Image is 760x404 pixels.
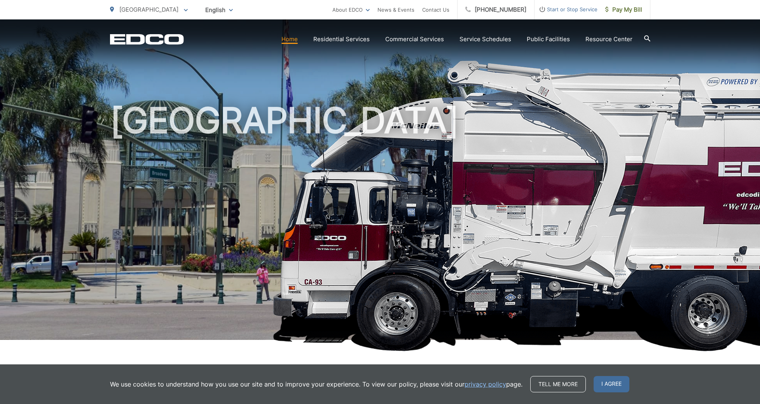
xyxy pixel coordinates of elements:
a: Contact Us [422,5,449,14]
a: Resource Center [585,35,632,44]
a: Home [281,35,298,44]
span: [GEOGRAPHIC_DATA] [119,6,178,13]
a: Public Facilities [527,35,570,44]
span: I agree [594,376,629,392]
p: We use cookies to understand how you use our site and to improve your experience. To view our pol... [110,380,522,389]
h1: [GEOGRAPHIC_DATA] [110,101,650,347]
a: EDCD logo. Return to the homepage. [110,34,184,45]
span: Pay My Bill [605,5,642,14]
a: Service Schedules [459,35,511,44]
span: English [199,3,239,17]
a: Tell me more [530,376,586,392]
a: Commercial Services [385,35,444,44]
a: About EDCO [332,5,370,14]
a: News & Events [377,5,414,14]
a: Residential Services [313,35,370,44]
a: privacy policy [465,380,506,389]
